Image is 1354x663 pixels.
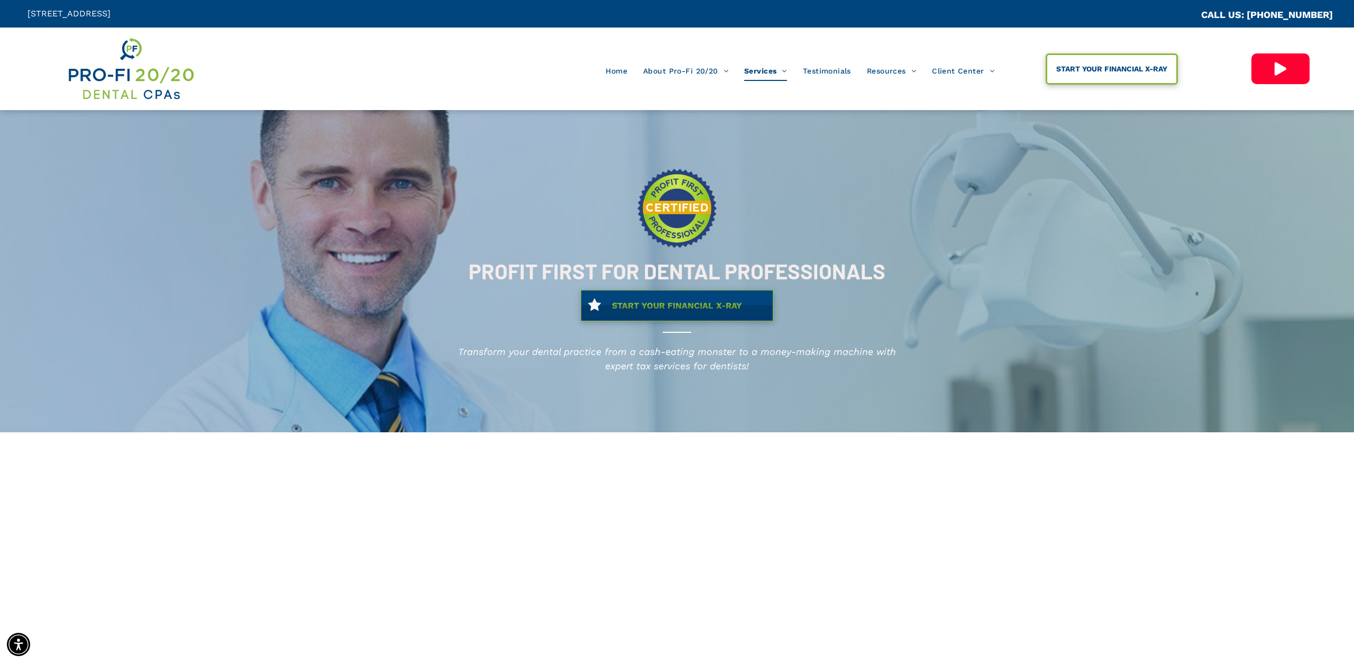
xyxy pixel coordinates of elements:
span: START YOUR FINANCIAL X-RAY [1053,59,1171,78]
img: Get Dental CPA Consulting, Bookkeeping, & Bank Loans [67,35,195,102]
a: Home [598,61,635,81]
a: Resources [859,61,924,81]
a: Testimonials [795,61,859,81]
span: Transform your dental practice from a cash-eating monster to a money-making machine with expert t... [458,346,896,371]
span: START YOUR FINANCIAL X-RAY [608,295,746,316]
a: START YOUR FINANCIAL X-RAY [1046,53,1178,85]
a: CALL US: [PHONE_NUMBER] [1201,9,1333,20]
a: START YOUR FINANCIAL X-RAY [581,290,773,321]
a: Services [736,61,795,81]
span: CA::CALLC [1156,10,1201,20]
img: A green and blue logo that says profit first certified professional [637,169,717,248]
a: Client Center [924,61,1002,81]
span: [STREET_ADDRESS] [28,8,111,19]
span: PROFIT FIRST FOR DENTAL PROFESSIONALS [469,258,885,284]
a: About Pro-Fi 20/20 [635,61,736,81]
div: Accessibility Menu [7,633,30,656]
